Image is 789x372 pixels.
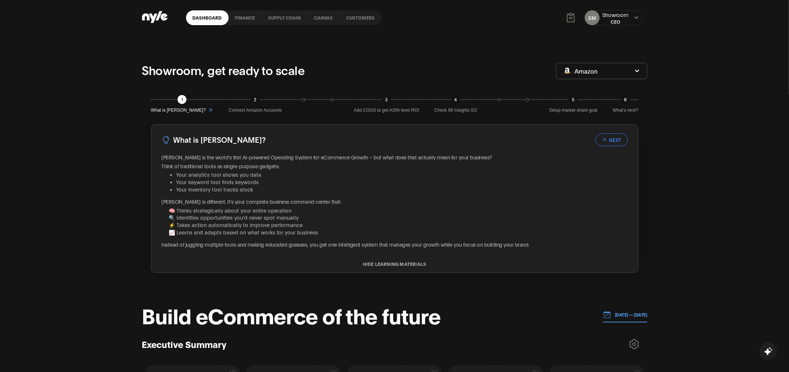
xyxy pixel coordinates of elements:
[340,10,382,25] a: Customers
[434,107,477,114] span: Check MI Insights 0/2
[142,304,441,326] h1: Build eCommerce of the future
[142,338,227,350] h3: Executive Summary
[151,261,638,267] button: HIDE LEARNING MATERIALS
[451,95,460,104] div: 4
[549,107,598,114] span: Setup market share goal
[382,95,391,104] div: 3
[176,178,628,186] li: Your keyword tool finds keywords
[603,311,611,319] img: 01.01.24 — 07.01.24
[613,107,638,114] span: What’s next?
[585,10,600,25] button: SM
[308,10,340,25] a: Canvas
[169,229,628,236] li: 📈 Learns and adapts based on what works for your business
[262,10,308,25] a: Supply chain
[229,10,262,25] a: finance
[354,107,419,114] span: Add COGS to get ASIN level ROI
[151,107,206,114] span: What is [PERSON_NAME]?
[603,307,647,322] button: [DATE] — [DATE]
[142,61,305,79] p: Showroom, get ready to scale
[611,311,647,318] p: [DATE] — [DATE]
[169,214,628,221] li: 🔍 Identifies opportunities you'd never spot manually
[186,10,229,25] a: Dashboard
[178,95,186,104] div: 1
[169,207,628,214] li: 🧠 Thinks strategically about your entire operation
[176,171,628,178] li: Your analytics tool shows you data
[603,11,629,18] div: Showroom
[603,18,629,25] div: CEO
[564,68,571,74] img: Amazon
[162,135,171,144] img: LightBulb
[162,153,628,161] p: [PERSON_NAME] is the world's first AI-powered Operating System for eCommerce Growth – but what do...
[603,11,629,25] button: ShowroomCEO
[621,95,630,104] div: 6
[251,95,260,104] div: 2
[162,162,628,170] p: Think of traditional tools as single-purpose gadgets:
[575,67,598,75] span: Amazon
[162,241,628,248] p: Instead of juggling multiple tools and making educated guesses, you get one intelligent system th...
[556,63,647,79] button: Amazon
[162,198,628,205] p: [PERSON_NAME] is different. It's your complete business command center that:
[229,107,281,114] span: Connect Amazon Accounts
[596,133,628,146] button: NEXT
[569,95,578,104] div: 5
[176,186,628,193] li: Your inventory tool tracks stock
[169,221,628,229] li: ⚡ Takes action automatically to improve performance
[173,134,266,145] h3: What is [PERSON_NAME]?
